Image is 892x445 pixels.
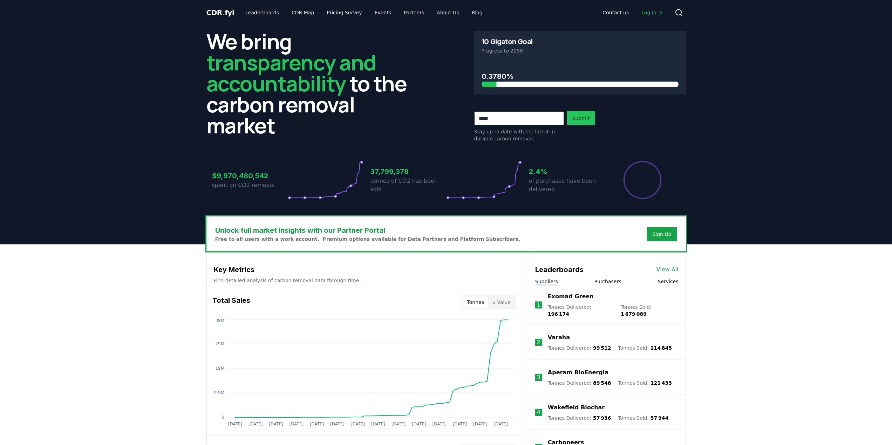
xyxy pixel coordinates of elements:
[652,231,671,238] a: Sign Up
[248,422,263,426] tspan: [DATE]
[651,345,672,351] span: 214 845
[537,408,540,417] p: 4
[488,297,515,308] button: $ Value
[548,304,614,318] p: Tonnes Delivered :
[593,345,611,351] span: 99 512
[206,8,234,18] a: CDR.fyi
[529,177,605,194] p: of purchases have been delivered
[529,166,605,177] h3: 2.4%
[593,415,611,421] span: 57 936
[412,422,426,426] tspan: [DATE]
[618,380,672,387] p: Tonnes Sold :
[548,403,605,412] a: Wakefield Biochar
[212,295,250,309] h3: Total Sales
[548,345,611,352] p: Tonnes Delivered :
[621,311,647,317] span: 1 679 089
[641,9,663,16] span: Log in
[548,311,569,317] span: 196 174
[228,422,242,426] tspan: [DATE]
[658,278,678,285] button: Services
[548,292,594,301] a: Exomad Green
[431,6,464,19] a: About Us
[215,366,224,371] tspan: 19M
[240,6,285,19] a: Leaderboards
[212,171,288,181] h3: $9,970,480,542
[222,415,224,420] tspan: 0
[371,422,385,426] tspan: [DATE]
[214,264,515,275] h3: Key Metrics
[482,71,679,82] h3: 0.3780%
[214,277,515,284] p: Find detailed analysis of carbon removal data through time.
[597,6,669,19] nav: Main
[350,422,365,426] tspan: [DATE]
[321,6,367,19] a: Pricing Survey
[618,415,668,422] p: Tonnes Sold :
[597,6,634,19] a: Contact us
[212,181,288,189] p: spent on CO2 removal
[369,6,397,19] a: Events
[636,6,669,19] a: Log in
[482,38,533,45] h3: 10 Gigaton Goal
[537,301,540,309] p: 1
[482,47,679,54] p: Progress to 2050
[206,31,418,136] h2: We bring to the carbon removal market
[289,422,304,426] tspan: [DATE]
[493,422,508,426] tspan: [DATE]
[391,422,406,426] tspan: [DATE]
[618,345,672,352] p: Tonnes Sold :
[651,415,669,421] span: 57 944
[567,111,595,125] button: Submit
[594,278,621,285] button: Purchasers
[593,380,611,386] span: 89 548
[222,8,225,17] span: .
[370,166,446,177] h3: 37,799,378
[240,6,488,19] nav: Main
[656,265,679,274] a: View All
[466,6,488,19] a: Blog
[215,225,520,236] h3: Unlock full market insights with our Partner Portal
[535,264,584,275] h3: Leaderboards
[647,227,677,241] button: Sign Up
[269,422,283,426] tspan: [DATE]
[452,422,467,426] tspan: [DATE]
[215,318,224,323] tspan: 38M
[206,8,234,17] span: CDR fyi
[370,177,446,194] p: tonnes of CO2 has been sold
[548,415,611,422] p: Tonnes Delivered :
[621,304,678,318] p: Tonnes Sold :
[473,422,488,426] tspan: [DATE]
[286,6,320,19] a: CDR Map
[206,48,376,98] span: transparency and accountability
[432,422,447,426] tspan: [DATE]
[398,6,430,19] a: Partners
[537,373,540,382] p: 3
[215,236,520,243] p: Free to all users with a work account. Premium options available for Data Partners and Platform S...
[463,297,488,308] button: Tonnes
[330,422,345,426] tspan: [DATE]
[548,368,608,377] a: Aperam BioEnergia
[215,341,224,346] tspan: 29M
[535,278,558,285] button: Suppliers
[309,422,324,426] tspan: [DATE]
[214,390,224,395] tspan: 9.5M
[548,380,611,387] p: Tonnes Delivered :
[651,380,672,386] span: 121 433
[474,128,564,142] p: Stay up to date with the latest in durable carbon removal.
[548,333,570,342] a: Varaha
[623,160,662,200] div: Percentage of sales delivered
[537,338,540,347] p: 2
